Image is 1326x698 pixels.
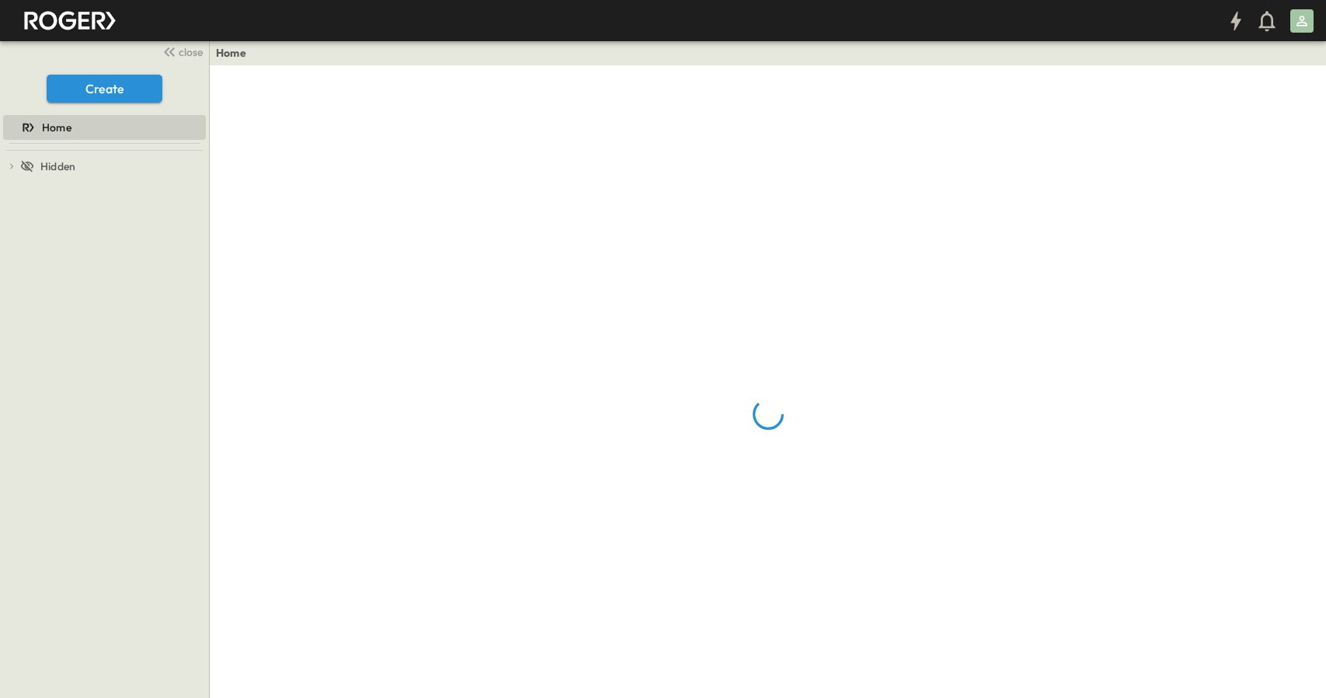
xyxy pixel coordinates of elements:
[156,40,206,62] button: close
[216,45,246,61] a: Home
[47,75,162,103] button: Create
[42,120,71,135] span: Home
[3,117,203,138] a: Home
[40,159,75,174] span: Hidden
[216,45,256,61] nav: breadcrumbs
[179,44,203,60] span: close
